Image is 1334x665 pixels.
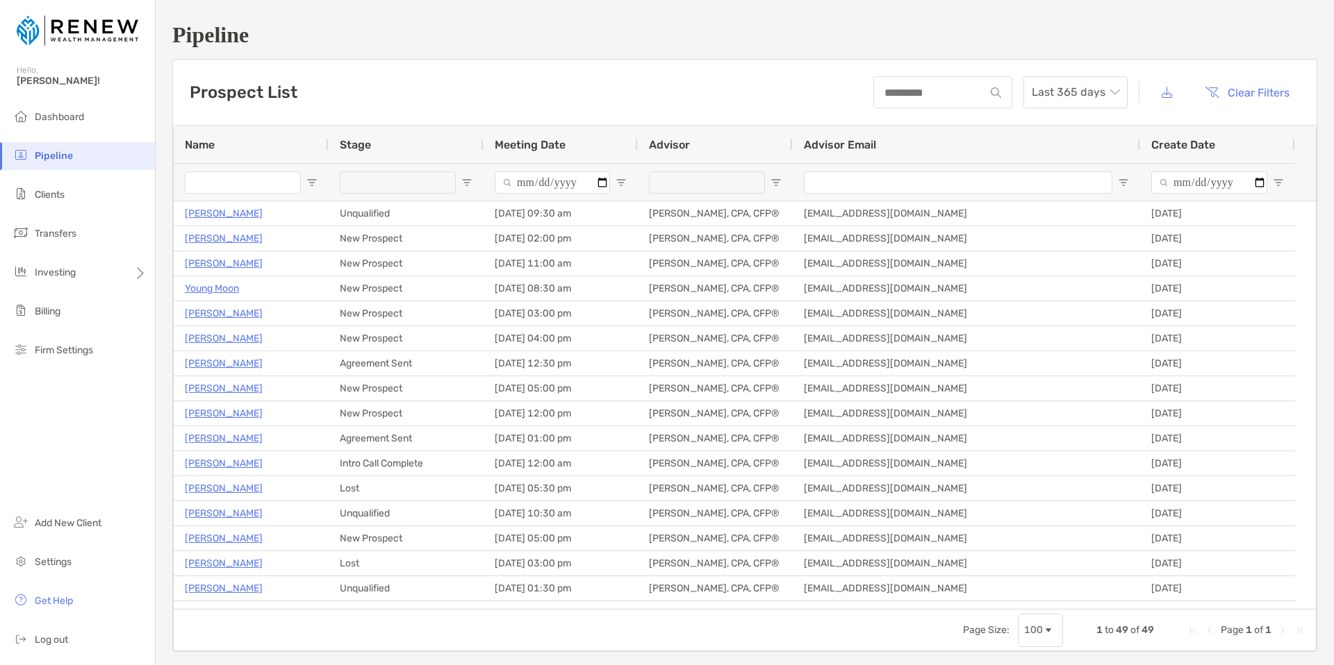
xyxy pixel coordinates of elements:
a: [PERSON_NAME] [185,380,263,397]
div: [PERSON_NAME], CPA, CFP® [638,376,793,401]
button: Clear Filters [1194,77,1300,108]
div: [DATE] 03:00 pm [484,301,638,326]
div: [DATE] 05:00 pm [484,526,638,550]
button: Open Filter Menu [461,177,472,188]
img: transfers icon [13,224,29,241]
div: [DATE] [1140,426,1295,451]
span: Transfers [35,228,76,239]
div: [EMAIL_ADDRESS][DOMAIN_NAME] [793,576,1140,600]
img: investing icon [13,263,29,280]
div: New Prospect [329,376,484,401]
a: [PERSON_NAME] [185,530,263,547]
input: Name Filter Input [185,171,301,194]
span: Billing [35,305,60,317]
h1: Pipeline [172,22,1317,48]
div: [PERSON_NAME], CPA, CFP® [638,401,793,426]
span: Clients [35,189,65,201]
p: [PERSON_NAME] [185,255,263,272]
div: [DATE] [1140,476,1295,500]
a: Young Moon [185,280,239,297]
div: [DATE] [1140,601,1295,625]
span: Create Date [1151,138,1215,151]
div: [DATE] [1140,351,1295,376]
div: [DATE] [1140,326,1295,351]
div: Intro Call Complete [329,451,484,475]
span: Page [1221,624,1244,636]
a: [PERSON_NAME] [185,405,263,422]
img: dashboard icon [13,108,29,124]
div: [PERSON_NAME], CPA, CFP® [638,576,793,600]
div: [DATE] 01:30 pm [484,576,638,600]
span: of [1254,624,1263,636]
div: Agreement Sent [329,601,484,625]
div: [EMAIL_ADDRESS][DOMAIN_NAME] [793,426,1140,451]
div: [PERSON_NAME], CPA, CFP® [638,426,793,451]
img: get-help icon [13,591,29,608]
input: Meeting Date Filter Input [495,171,610,194]
div: [EMAIL_ADDRESS][DOMAIN_NAME] [793,326,1140,351]
div: [DATE] 02:00 pm [484,226,638,251]
span: Meeting Date [495,138,566,151]
span: Advisor [649,138,690,151]
span: 1 [1246,624,1252,636]
img: firm-settings icon [13,341,29,357]
span: [PERSON_NAME]! [17,75,147,87]
div: [EMAIL_ADDRESS][DOMAIN_NAME] [793,476,1140,500]
img: billing icon [13,302,29,319]
div: [PERSON_NAME], CPA, CFP® [638,251,793,276]
div: [DATE] [1140,201,1295,226]
h3: Prospect List [190,83,297,102]
span: Log out [35,634,68,646]
span: Add New Client [35,517,101,529]
div: New Prospect [329,301,484,326]
a: [PERSON_NAME] [185,455,263,472]
div: [PERSON_NAME], CPA, CFP® [638,326,793,351]
button: Open Filter Menu [1118,177,1129,188]
div: Agreement Sent [329,351,484,376]
div: [EMAIL_ADDRESS][DOMAIN_NAME] [793,501,1140,525]
span: Last 365 days [1032,77,1119,108]
div: [PERSON_NAME], CPA, CFP® [638,476,793,500]
p: [PERSON_NAME] [185,355,263,372]
span: Get Help [35,595,73,607]
img: pipeline icon [13,146,29,163]
span: Firm Settings [35,344,93,356]
p: [PERSON_NAME] [185,480,263,497]
div: [EMAIL_ADDRESS][DOMAIN_NAME] [793,601,1140,625]
span: Name [185,138,215,151]
p: [PERSON_NAME] [185,430,263,447]
div: [EMAIL_ADDRESS][DOMAIN_NAME] [793,226,1140,251]
a: [PERSON_NAME] [185,605,263,622]
div: [DATE] [1140,376,1295,401]
div: [DATE] 11:00 am [484,251,638,276]
div: Lost [329,551,484,575]
div: Last Page [1294,625,1305,636]
div: [EMAIL_ADDRESS][DOMAIN_NAME] [793,376,1140,401]
img: add_new_client icon [13,514,29,530]
a: [PERSON_NAME] [185,555,263,572]
div: [DATE] [1140,251,1295,276]
div: [DATE] [1140,226,1295,251]
span: 1 [1265,624,1271,636]
div: Previous Page [1204,625,1215,636]
div: Agreement Sent [329,426,484,451]
div: [DATE] 10:30 am [484,501,638,525]
div: [DATE] 03:00 pm [484,551,638,575]
img: Zoe Logo [17,6,138,56]
div: New Prospect [329,226,484,251]
img: logout icon [13,630,29,647]
button: Open Filter Menu [306,177,318,188]
button: Open Filter Menu [1273,177,1284,188]
div: [PERSON_NAME], CPA, CFP® [638,501,793,525]
a: [PERSON_NAME] [185,205,263,222]
div: Page Size: [963,624,1010,636]
a: [PERSON_NAME] [185,505,263,522]
div: [DATE] 11:00 am [484,601,638,625]
input: Advisor Email Filter Input [804,171,1112,194]
img: clients icon [13,185,29,202]
div: [PERSON_NAME], CPA, CFP® [638,601,793,625]
a: [PERSON_NAME] [185,305,263,322]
